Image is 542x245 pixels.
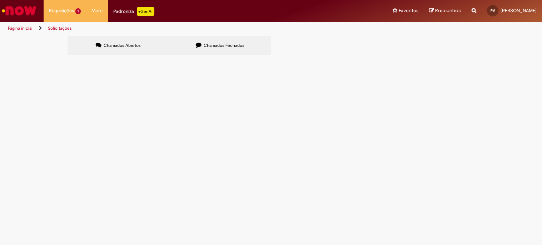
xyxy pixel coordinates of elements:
span: Chamados Fechados [204,43,244,48]
span: [PERSON_NAME] [501,8,537,14]
span: Rascunhos [435,7,461,14]
a: Página inicial [8,25,33,31]
img: ServiceNow [1,4,38,18]
p: +GenAi [137,7,154,16]
span: Favoritos [399,7,418,14]
a: Rascunhos [429,8,461,14]
span: Requisições [49,7,74,14]
span: 1 [75,8,81,14]
div: Padroniza [113,7,154,16]
ul: Trilhas de página [5,22,356,35]
span: More [91,7,103,14]
span: Chamados Abertos [104,43,141,48]
span: PV [491,8,495,13]
a: Solicitações [48,25,72,31]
